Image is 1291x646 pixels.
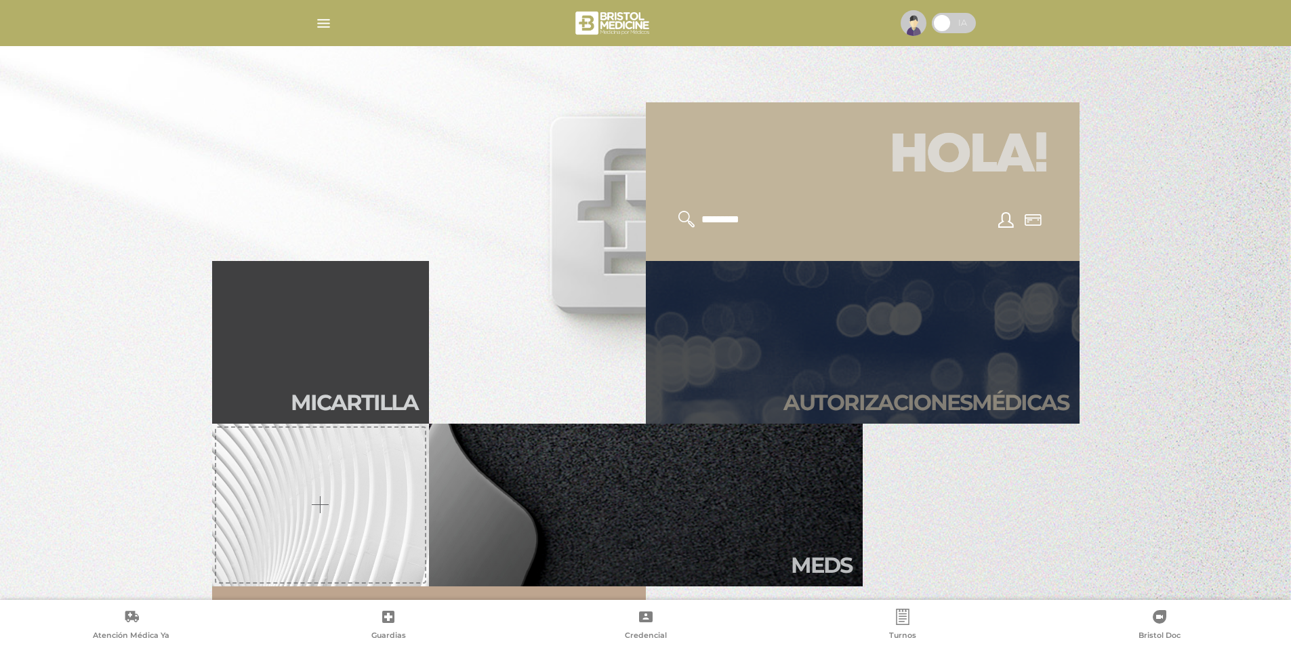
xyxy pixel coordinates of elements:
[573,7,654,39] img: bristol-medicine-blanco.png
[3,609,260,643] a: Atención Médica Ya
[783,390,1069,416] h2: Autori zaciones médicas
[774,609,1031,643] a: Turnos
[371,630,406,643] span: Guardias
[260,609,516,643] a: Guardias
[517,609,774,643] a: Credencial
[291,390,418,416] h2: Mi car tilla
[889,630,916,643] span: Turnos
[1031,609,1288,643] a: Bristol Doc
[646,261,1080,424] a: Autorizacionesmédicas
[93,630,169,643] span: Atención Médica Ya
[1139,630,1181,643] span: Bristol Doc
[625,630,667,643] span: Credencial
[315,15,332,32] img: Cober_menu-lines-white.svg
[901,10,926,36] img: profile-placeholder.svg
[429,424,863,586] a: Meds
[212,261,429,424] a: Micartilla
[662,119,1063,195] h1: Hola!
[791,552,852,578] h2: Meds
